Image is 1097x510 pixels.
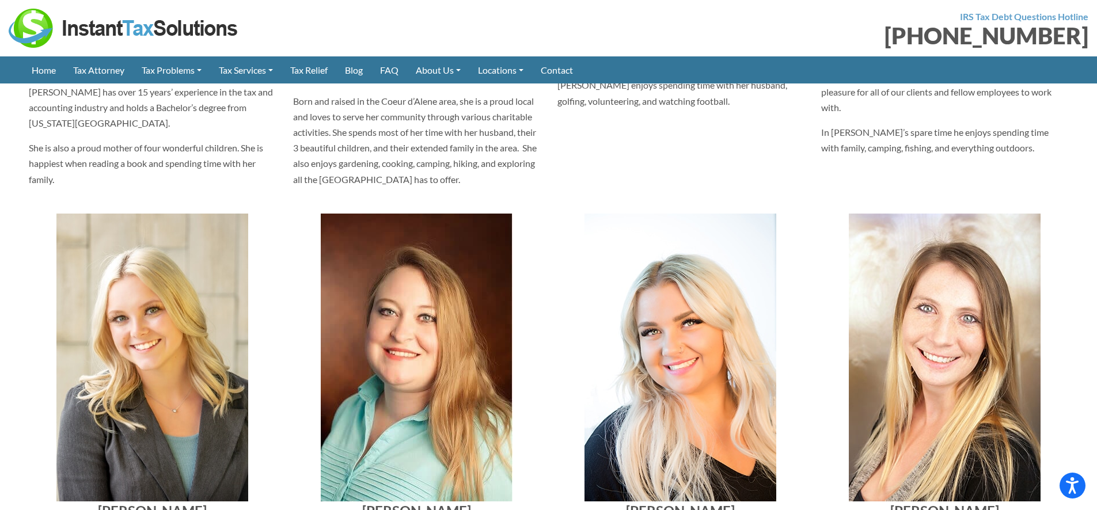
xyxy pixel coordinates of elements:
[23,56,64,83] a: Home
[557,77,804,108] p: [PERSON_NAME] enjoys spending time with her husband, golfing, volunteering, and watching football.
[849,214,1041,501] img: Alise Tanner
[371,56,407,83] a: FAQ
[9,21,239,32] a: Instant Tax Solutions Logo
[532,56,582,83] a: Contact
[56,214,248,501] img: Alyssa Bryson
[64,56,133,83] a: Tax Attorney
[133,56,210,83] a: Tax Problems
[293,93,540,187] p: Born and raised in the Coeur d’Alene area, she is a proud local and loves to serve her community ...
[469,56,532,83] a: Locations
[584,214,776,501] img: Katey Knaack
[29,140,276,187] p: She is also a proud mother of four wonderful children. She is happiest when reading a book and sp...
[321,214,513,501] img: Shane Clift
[9,9,239,48] img: Instant Tax Solutions Logo
[821,124,1068,155] p: In [PERSON_NAME]’s spare time he enjoys spending time with family, camping, fishing, and everythi...
[407,56,469,83] a: About Us
[557,24,1089,47] div: [PHONE_NUMBER]
[336,56,371,83] a: Blog
[282,56,336,83] a: Tax Relief
[210,56,282,83] a: Tax Services
[960,11,1088,22] strong: IRS Tax Debt Questions Hotline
